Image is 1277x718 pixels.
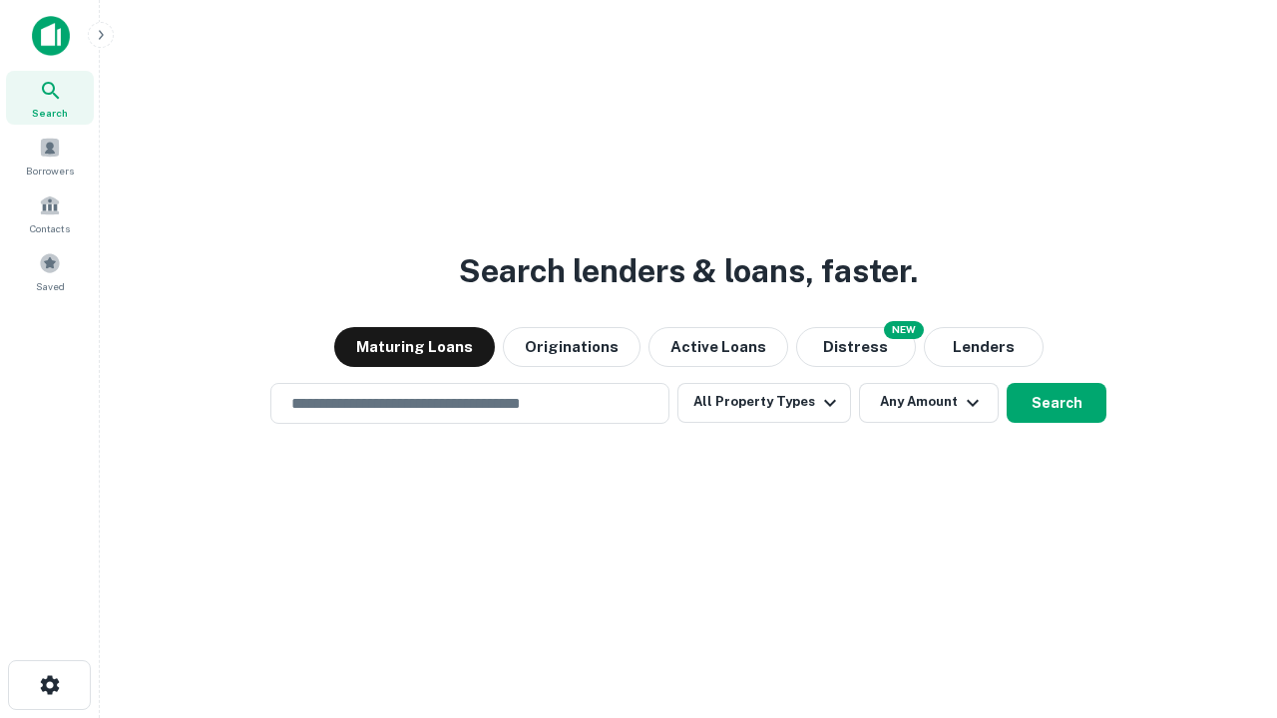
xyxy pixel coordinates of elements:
a: Contacts [6,186,94,240]
a: Saved [6,244,94,298]
iframe: Chat Widget [1177,495,1277,590]
span: Saved [36,278,65,294]
button: Originations [503,327,640,367]
button: Any Amount [859,383,999,423]
button: All Property Types [677,383,851,423]
div: NEW [884,321,924,339]
span: Search [32,105,68,121]
span: Borrowers [26,163,74,179]
img: capitalize-icon.png [32,16,70,56]
span: Contacts [30,220,70,236]
h3: Search lenders & loans, faster. [459,247,918,295]
button: Search distressed loans with lien and other non-mortgage details. [796,327,916,367]
a: Search [6,71,94,125]
button: Active Loans [648,327,788,367]
button: Maturing Loans [334,327,495,367]
button: Search [1007,383,1106,423]
a: Borrowers [6,129,94,182]
button: Lenders [924,327,1044,367]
